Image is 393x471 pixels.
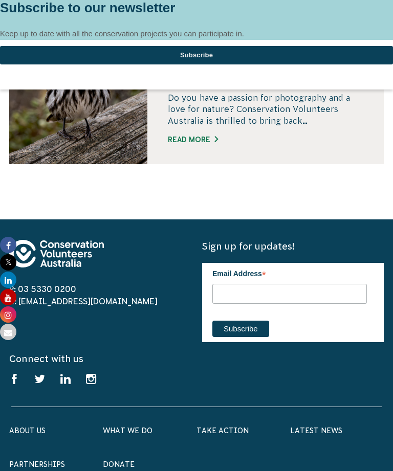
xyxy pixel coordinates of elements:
a: What We Do [103,427,152,435]
img: logo-footer.svg [9,240,104,267]
p: Keep up to date with all the conservation projects you can participate in. [11,144,382,155]
a: Latest News [290,427,342,435]
span: Subscribe to our newsletter [11,119,227,137]
a: P: 03 5330 0200 [9,284,76,294]
a: E: [EMAIL_ADDRESS][DOMAIN_NAME] [9,297,158,306]
input: Subscribe [11,209,382,227]
label: Email Address [212,263,367,282]
input: Subscribe [212,321,269,337]
a: Partnerships [9,460,65,468]
a: Read More [168,134,363,145]
a: Take Action [196,427,249,435]
h5: Connect with us [9,352,384,365]
p: Do you have a passion for photography and a love for nature? Conservation Volunteers Australia is... [168,92,363,126]
h5: Sign up for updates! [202,240,384,253]
a: About Us [9,427,46,435]
label: Email [11,166,382,178]
a: Donate [103,460,135,468]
